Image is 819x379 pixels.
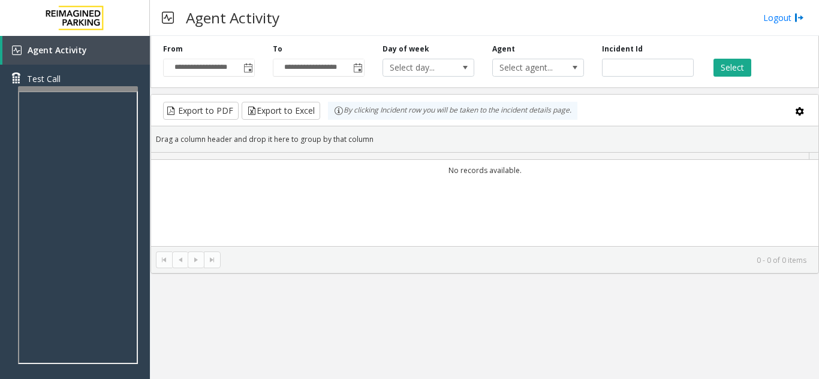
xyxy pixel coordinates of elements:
span: Agent Activity [28,44,87,56]
img: pageIcon [162,3,174,32]
a: Logout [763,11,804,24]
button: Export to Excel [242,102,320,120]
span: Toggle popup [351,59,364,76]
kendo-pager-info: 0 - 0 of 0 items [228,255,806,265]
label: Incident Id [602,44,643,54]
div: Data table [151,153,818,246]
button: Export to PDF [163,102,239,120]
button: Select [713,59,751,77]
span: Select day... [383,59,456,76]
label: Day of week [383,44,429,54]
label: Agent [492,44,515,54]
label: From [163,44,183,54]
td: No records available. [151,160,818,181]
span: Toggle popup [241,59,254,76]
span: Select agent... [493,59,565,76]
img: logout [794,11,804,24]
a: Agent Activity [2,36,150,65]
div: Drag a column header and drop it here to group by that column [151,129,818,150]
span: NO DATA FOUND [492,59,584,77]
img: infoIcon.svg [334,106,344,116]
span: Test Call [27,72,61,85]
div: By clicking Incident row you will be taken to the incident details page. [328,102,577,120]
img: 'icon' [12,46,22,55]
label: To [273,44,282,54]
h3: Agent Activity [180,3,285,32]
